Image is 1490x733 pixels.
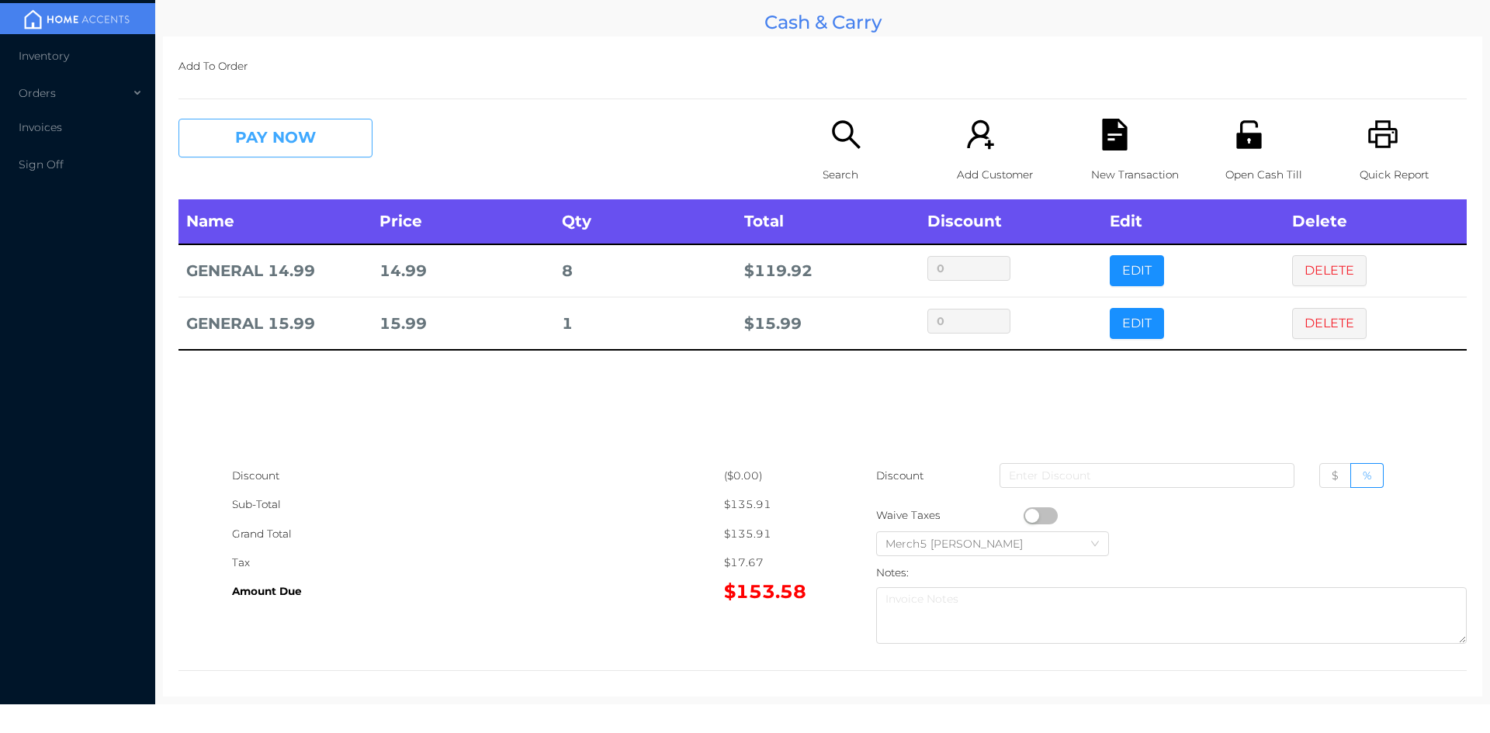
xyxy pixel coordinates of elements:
span: % [1363,468,1371,482]
i: icon: search [830,119,862,150]
p: Quick Report [1360,161,1467,189]
p: Add To Order [178,52,1467,81]
th: Discount [920,199,1102,244]
button: EDIT [1110,255,1164,286]
div: Grand Total [232,520,724,548]
div: $17.67 [724,548,823,577]
p: Search [823,161,930,189]
th: Total [736,199,919,244]
span: Sign Off [19,157,64,171]
p: Discount [876,462,925,490]
th: Qty [554,199,736,244]
th: Edit [1102,199,1284,244]
div: $135.91 [724,490,823,519]
div: $135.91 [724,520,823,548]
th: Name [178,199,372,244]
th: Delete [1284,199,1467,244]
img: mainBanner [19,8,135,31]
p: Add Customer [957,161,1064,189]
button: PAY NOW [178,119,372,157]
i: icon: file-text [1099,119,1131,150]
div: 1 [562,309,729,338]
i: icon: printer [1367,119,1399,150]
td: 15.99 [372,297,554,350]
i: icon: unlock [1233,119,1265,150]
i: icon: down [1090,539,1100,550]
td: GENERAL 14.99 [178,244,372,297]
button: DELETE [1292,308,1367,339]
div: Tax [232,548,724,577]
th: Price [372,199,554,244]
div: Waive Taxes [876,501,1024,530]
td: GENERAL 15.99 [178,297,372,350]
button: DELETE [1292,255,1367,286]
span: Invoices [19,120,62,134]
p: New Transaction [1091,161,1198,189]
i: icon: user-add [965,119,996,150]
p: Open Cash Till [1225,161,1332,189]
td: $ 15.99 [736,297,919,350]
div: $153.58 [724,577,823,606]
span: $ [1332,468,1339,482]
div: Amount Due [232,577,724,606]
button: EDIT [1110,308,1164,339]
div: 8 [562,257,729,285]
div: Sub-Total [232,490,724,519]
label: Notes: [876,566,909,579]
input: Enter Discount [1000,463,1294,488]
div: ($0.00) [724,462,823,490]
div: Cash & Carry [163,8,1482,36]
td: 14.99 [372,244,554,297]
div: Merch5 Lawrence [885,532,1038,555]
td: $ 119.92 [736,244,919,297]
div: Discount [232,462,724,490]
span: Inventory [19,49,69,63]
